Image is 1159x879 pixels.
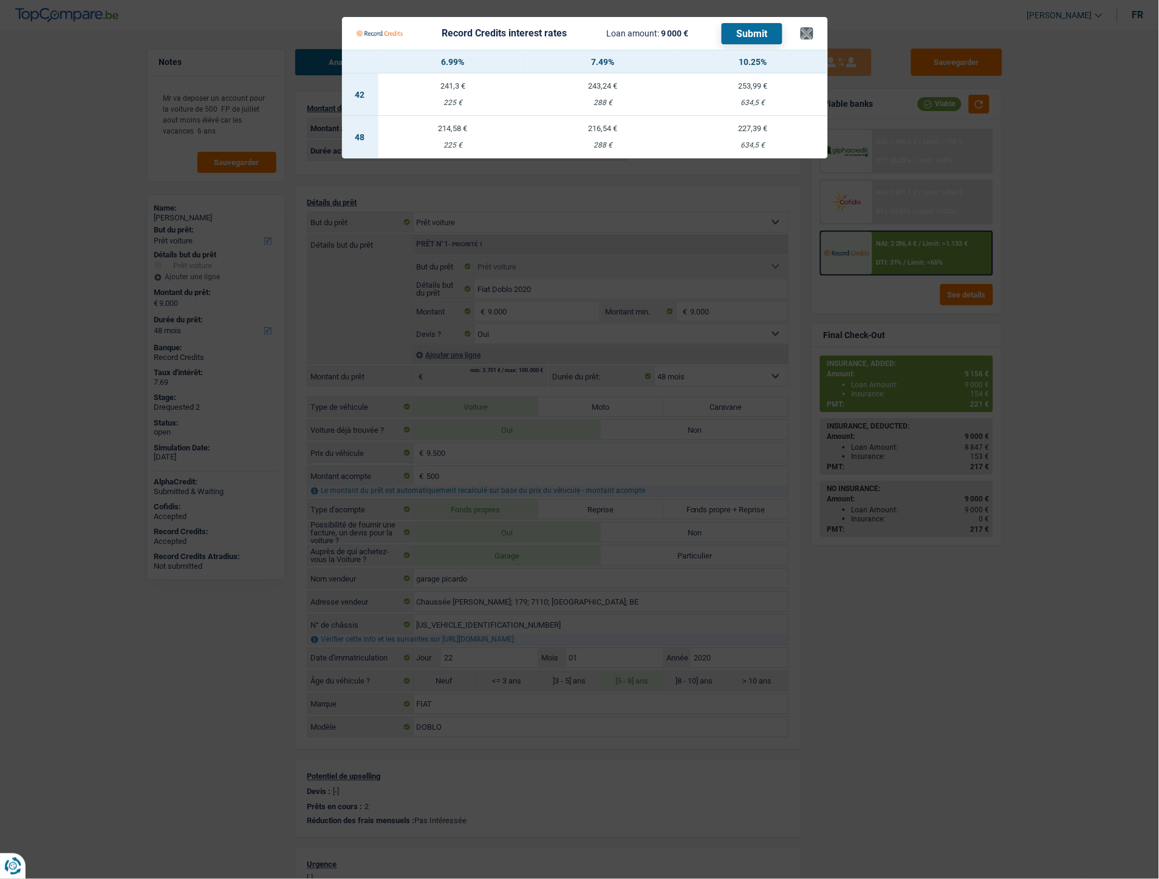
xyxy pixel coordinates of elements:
[661,29,688,38] span: 9 000 €
[378,99,528,107] div: 225 €
[442,29,567,38] div: Record Credits interest rates
[528,124,678,132] div: 216,54 €
[357,22,403,45] img: Record Credits
[528,99,678,107] div: 288 €
[606,29,659,38] span: Loan amount:
[801,27,813,39] button: ×
[342,116,378,158] td: 48
[678,124,828,132] div: 227,39 €
[378,50,528,73] th: 6.99%
[528,82,678,90] div: 243,24 €
[678,141,828,149] div: 634,5 €
[378,124,528,132] div: 214,58 €
[378,141,528,149] div: 225 €
[342,73,378,116] td: 42
[678,99,828,107] div: 634,5 €
[678,50,828,73] th: 10.25%
[722,23,782,44] button: Submit
[678,82,828,90] div: 253,99 €
[528,50,678,73] th: 7.49%
[528,141,678,149] div: 288 €
[378,82,528,90] div: 241,3 €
